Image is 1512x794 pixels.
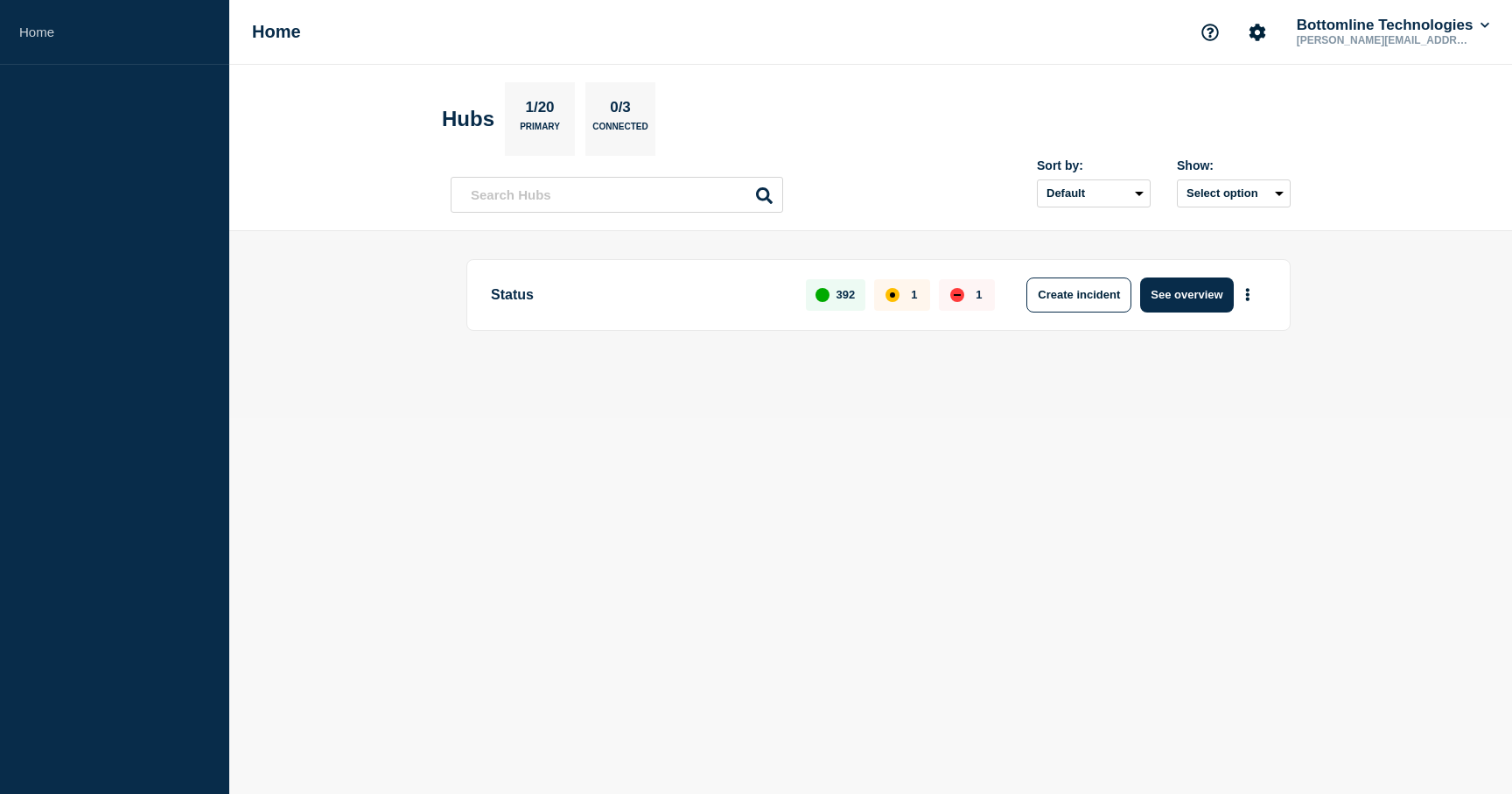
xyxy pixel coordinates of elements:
[1026,278,1131,313] button: Create incident
[1239,14,1276,51] button: Account settings
[252,22,301,42] h1: Home
[442,107,494,131] h2: Hubs
[885,288,899,302] div: affected
[451,177,783,213] input: Search Hubs
[1293,17,1493,34] button: Bottomline Technologies
[911,288,917,301] p: 1
[950,288,964,302] div: down
[520,122,560,140] p: Primary
[1177,158,1291,172] div: Show:
[815,288,829,302] div: up
[519,99,561,122] p: 1/20
[1293,34,1475,46] p: [PERSON_NAME][EMAIL_ADDRESS][PERSON_NAME][DOMAIN_NAME]
[1037,179,1151,207] select: Sort by
[491,278,786,313] p: Status
[1192,14,1228,51] button: Support
[836,288,856,301] p: 392
[1177,179,1291,207] button: Select option
[1140,278,1233,313] button: See overview
[604,99,638,122] p: 0/3
[592,122,647,140] p: Connected
[1236,278,1259,311] button: More actions
[1037,158,1151,172] div: Sort by:
[976,288,982,301] p: 1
